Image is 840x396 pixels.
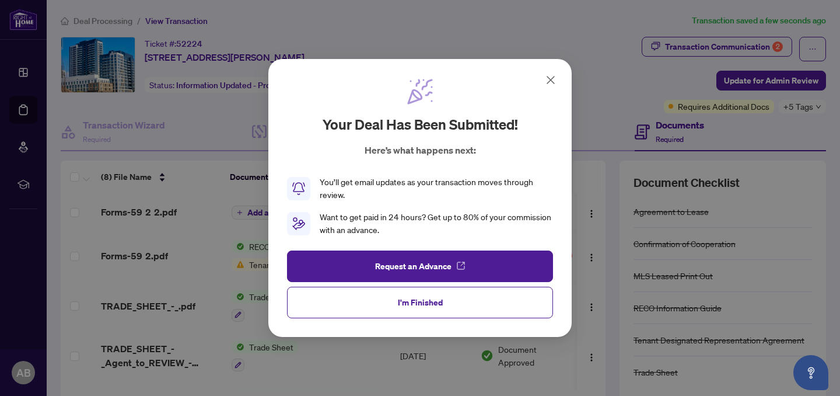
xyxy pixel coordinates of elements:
p: Here’s what happens next: [365,143,476,157]
div: You’ll get email updates as your transaction moves through review. [320,176,553,202]
div: Want to get paid in 24 hours? Get up to 80% of your commission with an advance. [320,211,553,237]
span: I'm Finished [398,293,443,312]
button: Open asap [793,355,828,390]
span: Request an Advance [375,257,452,276]
h2: Your deal has been submitted! [323,115,518,134]
button: Request an Advance [287,251,553,282]
button: I'm Finished [287,287,553,318]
